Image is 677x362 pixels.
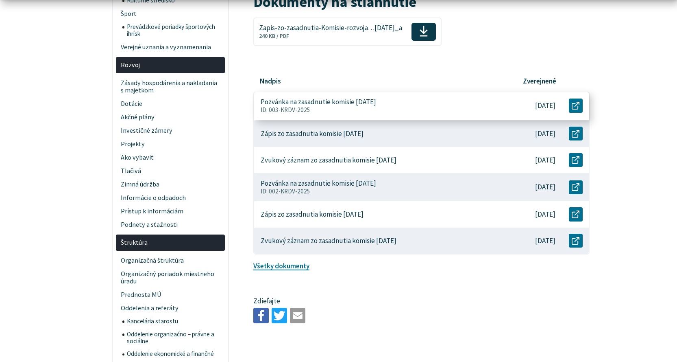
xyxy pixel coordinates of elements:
p: ID: 002-KRDV-2025 [261,188,498,195]
p: Zvukový záznam zo zasadnutia komisie [DATE] [261,156,396,165]
span: Podnety a sťažnosti [121,218,220,231]
a: Štruktúra [116,235,225,251]
span: Tlačivá [121,164,220,178]
a: Akčné plány [116,110,225,124]
a: Oddelenie ekonomické a finančné [122,348,225,361]
span: Organizačná štruktúra [121,254,220,268]
a: Ako vybaviť [116,151,225,164]
span: Dotácie [121,97,220,110]
p: Zvukový záznam zo zasadnutia komisie [DATE] [261,237,396,245]
a: Podnety a sťažnosti [116,218,225,231]
p: Pozvánka na zasadnutie komisie [DATE] [261,179,376,188]
p: Pozvánka na zasadnutie komisie [DATE] [261,98,376,106]
a: Zapis-zo-zasadnutia-Komisie-rozvoja…[DATE]_a240 KB / PDF [253,18,441,46]
a: Oddelenie organizačno – právne a sociálne [122,328,225,348]
img: Zdieľať e-mailom [290,308,305,323]
span: Prístup k informáciám [121,204,220,218]
p: [DATE] [535,237,555,245]
span: Projekty [121,137,220,151]
span: Ako vybaviť [121,151,220,164]
p: [DATE] [535,101,555,110]
a: Prevádzkové poriadky športových ihrísk [122,20,225,40]
span: Prevádzkové poriadky športových ihrísk [127,20,220,40]
span: Štruktúra [121,236,220,249]
img: Zdieľať na Twitteri [272,308,287,323]
p: Zápis zo zasadnutia komisie [DATE] [261,210,364,219]
span: Oddelenia a referáty [121,301,220,315]
a: Organizačná štruktúra [116,254,225,268]
a: Prednosta MÚ [116,288,225,301]
a: Zimná údržba [116,178,225,191]
span: Akčné plány [121,110,220,124]
a: Kancelária starostu [122,315,225,328]
a: Organizačný poriadok miestneho úradu [116,268,225,288]
span: Oddelenie organizačno – právne a sociálne [127,328,220,348]
p: Zdieľajte [253,296,589,307]
a: Informácie o odpadoch [116,191,225,204]
span: Kancelária starostu [127,315,220,328]
span: Zimná údržba [121,178,220,191]
span: Rozvoj [121,58,220,72]
a: Rozvoj [116,57,225,74]
a: Investičné zámery [116,124,225,137]
span: Zásady hospodárenia a nakladania s majetkom [121,77,220,97]
p: Zápis zo zasadnutia komisie [DATE] [261,129,364,138]
p: [DATE] [535,183,555,191]
span: 240 KB / PDF [259,33,289,39]
a: Projekty [116,137,225,151]
a: Zásady hospodárenia a nakladania s majetkom [116,77,225,97]
a: Verejné uznania a vyznamenania [116,40,225,54]
a: Prístup k informáciám [116,204,225,218]
span: Zapis-zo-zasadnutia-Komisie-rozvoja…[DATE]_a [259,24,402,32]
a: Tlačivá [116,164,225,178]
a: Dotácie [116,97,225,110]
span: Verejné uznania a vyznamenania [121,40,220,54]
span: Prednosta MÚ [121,288,220,301]
span: Organizačný poriadok miestneho úradu [121,268,220,288]
p: [DATE] [535,156,555,165]
span: Informácie o odpadoch [121,191,220,204]
p: ID: 003-KRDV-2025 [261,106,498,114]
a: Oddelenia a referáty [116,301,225,315]
img: Zdieľať na Facebooku [253,308,269,323]
p: Zverejnené [523,77,556,86]
span: Oddelenie ekonomické a finančné [127,348,220,361]
a: Všetky dokumenty [253,261,309,270]
p: [DATE] [535,210,555,219]
span: Investičné zámery [121,124,220,137]
a: Šport [116,7,225,20]
span: Šport [121,7,220,20]
p: Nadpis [260,77,281,86]
p: [DATE] [535,129,555,138]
